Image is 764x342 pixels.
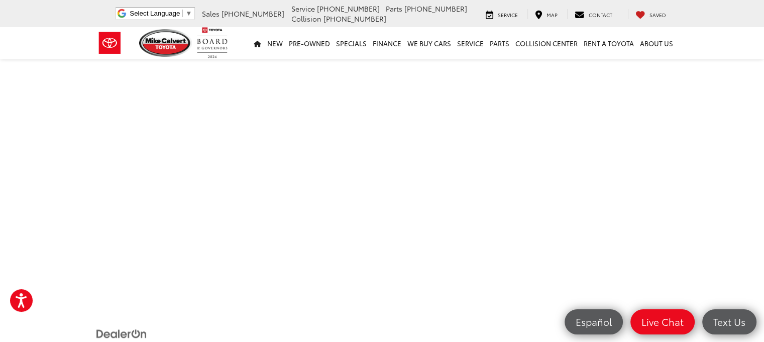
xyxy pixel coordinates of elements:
[251,27,264,59] a: Home
[323,14,386,24] span: [PHONE_NUMBER]
[637,27,676,59] a: About Us
[454,27,487,59] a: Service
[317,4,380,14] span: [PHONE_NUMBER]
[571,315,617,328] span: Español
[222,9,284,19] span: [PHONE_NUMBER]
[386,4,402,14] span: Parts
[547,11,558,19] span: Map
[96,327,147,337] a: DealerOn
[96,328,147,339] img: DealerOn
[139,29,192,57] img: Mike Calvert Toyota
[581,27,637,59] a: Rent a Toyota
[96,34,669,285] iframe: Google Map
[286,27,333,59] a: Pre-Owned
[630,309,695,334] a: Live Chat
[130,10,180,17] span: Select Language
[512,27,581,59] a: Collision Center
[636,315,689,328] span: Live Chat
[264,27,286,59] a: New
[185,10,192,17] span: ▼
[527,9,565,19] a: Map
[487,27,512,59] a: Parts
[404,4,467,14] span: [PHONE_NUMBER]
[182,10,183,17] span: ​
[404,27,454,59] a: WE BUY CARS
[333,27,370,59] a: Specials
[291,4,315,14] span: Service
[91,27,129,59] img: Toyota
[708,315,750,328] span: Text Us
[478,9,525,19] a: Service
[291,14,321,24] span: Collision
[565,309,623,334] a: Español
[702,309,756,334] a: Text Us
[370,27,404,59] a: Finance
[628,9,674,19] a: My Saved Vehicles
[498,11,518,19] span: Service
[649,11,666,19] span: Saved
[202,9,220,19] span: Sales
[567,9,620,19] a: Contact
[589,11,612,19] span: Contact
[130,10,192,17] a: Select Language​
